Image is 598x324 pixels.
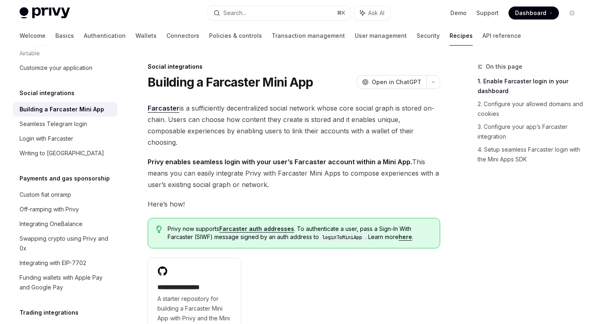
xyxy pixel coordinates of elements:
[148,156,440,190] span: This means you can easily integrate Privy with Farcaster Mini Apps to compose experiences with a ...
[148,104,179,113] a: Farcaster
[354,6,390,20] button: Ask AI
[148,63,440,71] div: Social integrations
[13,202,117,217] a: Off-ramping with Privy
[55,26,74,46] a: Basics
[478,120,585,143] a: 3. Configure your app’s Farcaster integration
[372,78,421,86] span: Open in ChatGPT
[148,75,313,89] h1: Building a Farcaster Mini App
[135,26,157,46] a: Wallets
[20,219,83,229] div: Integrating OneBalance
[13,146,117,161] a: Writing to [GEOGRAPHIC_DATA]
[148,104,179,112] strong: Farcaster
[509,7,559,20] a: Dashboard
[84,26,126,46] a: Authentication
[168,225,432,241] span: Privy now supports . To authenticate a user, pass a Sign-In With Farcaster (SIWF) message signed ...
[482,26,521,46] a: API reference
[148,102,440,148] span: is a sufficiently decentralized social network whose core social graph is stored on-chain. Users ...
[219,225,294,233] a: Farcaster auth addresses
[20,258,86,268] div: Integrating with EIP-7702
[450,9,467,17] a: Demo
[20,119,87,129] div: Seamless Telegram login
[166,26,199,46] a: Connectors
[20,104,104,114] div: Building a Farcaster Mini App
[565,7,578,20] button: Toggle dark mode
[20,134,73,144] div: Login with Farcaster
[20,148,104,158] div: Writing to [GEOGRAPHIC_DATA]
[208,6,350,20] button: Search...⌘K
[319,233,365,241] code: loginToMiniApp
[20,234,112,253] div: Swapping crypto using Privy and 0x
[13,61,117,75] a: Customize your application
[20,273,112,292] div: Funding wallets with Apple Pay and Google Pay
[13,270,117,295] a: Funding wallets with Apple Pay and Google Pay
[20,26,46,46] a: Welcome
[368,9,384,17] span: Ask AI
[515,9,546,17] span: Dashboard
[13,231,117,256] a: Swapping crypto using Privy and 0x
[20,88,74,98] h5: Social integrations
[13,187,117,202] a: Custom fiat onramp
[476,9,499,17] a: Support
[486,62,522,72] span: On this page
[148,198,440,210] span: Here’s how!
[20,174,110,183] h5: Payments and gas sponsorship
[20,190,71,200] div: Custom fiat onramp
[417,26,440,46] a: Security
[355,26,407,46] a: User management
[450,26,473,46] a: Recipes
[337,10,345,16] span: ⌘ K
[272,26,345,46] a: Transaction management
[13,102,117,117] a: Building a Farcaster Mini App
[156,226,162,233] svg: Tip
[209,26,262,46] a: Policies & controls
[478,75,585,98] a: 1. Enable Farcaster login in your dashboard
[20,7,70,19] img: light logo
[20,308,79,317] h5: Trading integrations
[13,256,117,270] a: Integrating with EIP-7702
[20,204,79,214] div: Off-ramping with Privy
[478,143,585,166] a: 4. Setup seamless Farcaster login with the Mini Apps SDK
[478,98,585,120] a: 2. Configure your allowed domains and cookies
[20,63,92,73] div: Customize your application
[148,158,412,166] strong: Privy enables seamless login with your user’s Farcaster account within a Mini App.
[223,8,246,18] div: Search...
[399,233,412,241] a: here
[13,131,117,146] a: Login with Farcaster
[13,217,117,231] a: Integrating OneBalance
[357,75,426,89] button: Open in ChatGPT
[13,117,117,131] a: Seamless Telegram login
